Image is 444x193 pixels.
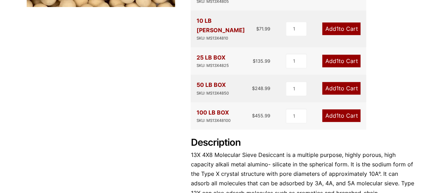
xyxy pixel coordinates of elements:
[191,137,417,149] h2: Description
[322,55,360,67] a: Add1to Cart
[336,57,338,64] span: 1
[322,109,360,122] a: Add1to Cart
[253,58,256,64] span: $
[196,16,256,42] div: 10 LB [PERSON_NAME]
[196,108,230,124] div: 100 LB BOX
[196,90,228,97] div: SKU: MS13X4850
[322,22,360,35] a: Add1to Cart
[196,35,256,42] div: SKU: MS13X4810
[196,117,230,124] div: SKU: MS13X48100
[336,112,338,119] span: 1
[253,58,270,64] bdi: 135.99
[196,62,228,69] div: SKU: MS13X4825
[256,26,259,32] span: $
[196,53,228,69] div: 25 LB BOX
[252,113,270,118] bdi: 455.99
[196,80,228,96] div: 50 LB BOX
[256,26,270,32] bdi: 71.99
[336,85,338,92] span: 1
[252,85,255,91] span: $
[322,82,360,95] a: Add1to Cart
[336,25,338,32] span: 1
[252,85,270,91] bdi: 248.99
[252,113,255,118] span: $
